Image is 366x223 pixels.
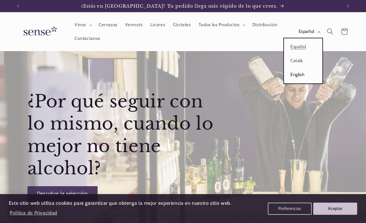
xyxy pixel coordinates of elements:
[173,22,191,28] span: Cócteles
[70,32,104,45] a: Contáctanos
[146,18,169,32] a: Licores
[299,28,314,35] span: Español
[9,200,231,206] span: Este sitio web utiliza cookies para garantizar que obtenga la mejor experiencia en nuestro sitio ...
[199,22,240,28] span: Todos los Productos
[284,40,322,54] a: Español
[195,18,248,32] summary: Todos los Productos
[284,54,322,68] a: Català
[27,186,97,201] a: Descubre la selección
[268,203,312,215] button: Preferencias
[95,18,121,32] a: Cervezas
[313,203,357,215] button: Aceptar
[9,207,58,218] a: Política de Privacidad (opens in a new tab)
[295,26,323,38] button: Español
[284,68,322,82] a: English
[323,25,337,39] summary: Búsqueda
[252,22,278,28] span: Distribución
[16,23,62,40] img: Sense
[74,22,86,28] span: Vinos
[81,3,278,9] span: ¿Estás en [GEOGRAPHIC_DATA]? Tu pedido llega más rápido de lo que crees.
[27,90,223,180] h2: ¿Por qué seguir con lo mismo, cuando lo mejor no tiene alcohol?
[74,36,100,41] span: Contáctanos
[125,22,142,28] span: Vermuts
[121,18,147,32] a: Vermuts
[248,18,281,32] a: Distribución
[169,18,195,32] a: Cócteles
[99,22,117,28] span: Cervezas
[150,22,165,28] span: Licores
[14,21,64,43] a: Sense
[70,18,95,32] summary: Vinos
